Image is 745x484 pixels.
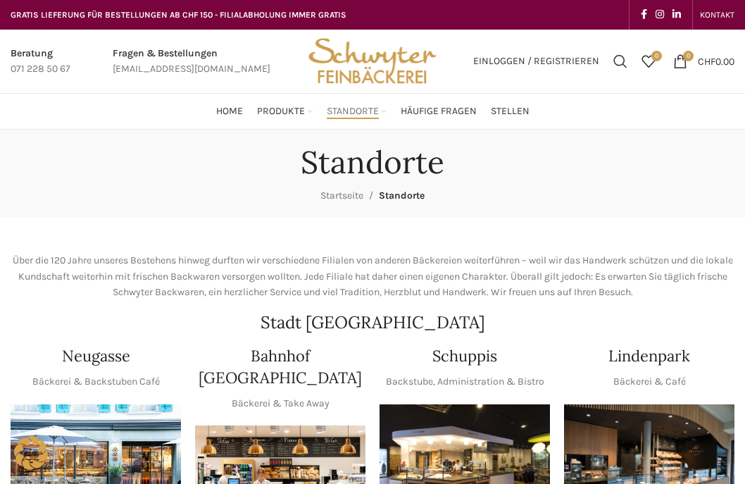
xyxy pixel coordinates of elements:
span: KONTAKT [700,10,734,20]
p: Bäckerei & Take Away [232,396,330,411]
h4: Schuppis [432,345,497,367]
span: Standorte [327,105,379,118]
span: 0 [683,51,694,61]
p: Bäckerei & Backstuben Café [32,374,160,390]
a: KONTAKT [700,1,734,29]
span: CHF [698,55,715,67]
span: Standorte [379,190,425,201]
a: Stellen [491,97,530,125]
div: Main navigation [4,97,741,125]
a: Infobox link [113,46,270,77]
span: Home [216,105,243,118]
a: Standorte [327,97,387,125]
a: Infobox link [11,46,70,77]
span: Stellen [491,105,530,118]
span: Häufige Fragen [401,105,477,118]
span: Produkte [257,105,305,118]
p: Backstube, Administration & Bistro [386,374,544,390]
div: Meine Wunschliste [634,47,663,75]
span: GRATIS LIEFERUNG FÜR BESTELLUNGEN AB CHF 150 - FILIALABHOLUNG IMMER GRATIS [11,10,346,20]
a: Facebook social link [637,5,651,25]
bdi: 0.00 [698,55,734,67]
a: 0 [634,47,663,75]
h4: Neugasse [62,345,130,367]
p: Bäckerei & Café [613,374,686,390]
a: Häufige Fragen [401,97,477,125]
div: Secondary navigation [693,1,741,29]
a: Startseite [320,190,363,201]
p: Über die 120 Jahre unseres Bestehens hinweg durften wir verschiedene Filialen von anderen Bäckere... [11,253,734,300]
h1: Standorte [301,144,444,181]
a: Home [216,97,243,125]
h4: Bahnhof [GEOGRAPHIC_DATA] [195,345,365,389]
a: Suchen [606,47,634,75]
h2: Stadt [GEOGRAPHIC_DATA] [11,314,734,331]
img: Bäckerei Schwyter [303,30,442,93]
h4: Lindenpark [608,345,690,367]
a: Einloggen / Registrieren [466,47,606,75]
span: Einloggen / Registrieren [473,56,599,66]
a: Instagram social link [651,5,668,25]
span: 0 [651,51,662,61]
a: Linkedin social link [668,5,685,25]
a: Produkte [257,97,313,125]
a: Site logo [303,54,442,66]
a: 0 CHF0.00 [666,47,741,75]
